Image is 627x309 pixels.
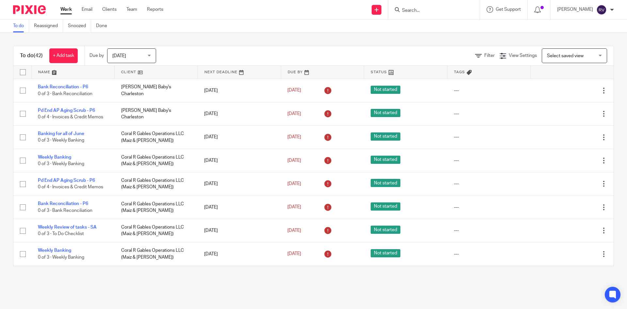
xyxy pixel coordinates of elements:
[198,266,281,292] td: [DATE]
[115,79,198,102] td: [PERSON_NAME] Baby's Charleston
[401,8,460,14] input: Search
[68,20,91,32] a: Snoozed
[38,162,84,166] span: 0 of 3 · Weekly Banking
[115,172,198,196] td: Coral R Gables Operations LLC (Maiz & [PERSON_NAME])
[38,255,84,260] span: 0 of 3 · Weekly Banking
[198,79,281,102] td: [DATE]
[287,112,301,116] span: [DATE]
[38,155,71,160] a: Weekly Banking
[484,53,495,58] span: Filter
[547,54,584,58] span: Select saved view
[557,6,593,13] p: [PERSON_NAME]
[509,53,537,58] span: View Settings
[34,53,43,58] span: (42)
[371,202,400,211] span: Not started
[38,208,92,213] span: 0 of 3 · Bank Reconciliation
[198,219,281,242] td: [DATE]
[38,85,88,89] a: Bank Reconciliation - P6
[454,251,524,257] div: ---
[38,178,95,183] a: Pd End AP Aging Scrub - P6
[454,180,524,187] div: ---
[287,205,301,210] span: [DATE]
[454,70,465,74] span: Tags
[115,266,198,292] td: [PERSON_NAME] Baby's Charleston
[38,185,103,190] span: 0 of 4 · Invoices & Credit Memos
[38,201,88,206] a: Bank Reconciliation - P6
[198,102,281,125] td: [DATE]
[60,6,72,13] a: Work
[115,242,198,266] td: Coral R Gables Operations LLC (Maiz & [PERSON_NAME])
[38,232,84,236] span: 0 of 3 · To Do Checklist
[371,86,400,94] span: Not started
[115,196,198,219] td: Coral R Gables Operations LLC (Maiz & [PERSON_NAME])
[454,111,524,117] div: ---
[596,5,607,15] img: svg%3E
[115,149,198,172] td: Coral R Gables Operations LLC (Maiz & [PERSON_NAME])
[38,92,92,96] span: 0 of 3 · Bank Reconciliation
[126,6,137,13] a: Team
[198,149,281,172] td: [DATE]
[454,134,524,140] div: ---
[13,20,29,32] a: To do
[371,109,400,117] span: Not started
[49,48,78,63] a: + Add task
[112,54,126,58] span: [DATE]
[287,181,301,186] span: [DATE]
[38,115,103,119] span: 0 of 4 · Invoices & Credit Memos
[198,172,281,196] td: [DATE]
[371,226,400,234] span: Not started
[115,126,198,149] td: Coral R Gables Operations LLC (Maiz & [PERSON_NAME])
[82,6,92,13] a: Email
[102,6,117,13] a: Clients
[287,158,301,163] span: [DATE]
[454,157,524,164] div: ---
[454,227,524,234] div: ---
[371,179,400,187] span: Not started
[371,249,400,257] span: Not started
[454,204,524,211] div: ---
[371,156,400,164] span: Not started
[287,135,301,139] span: [DATE]
[287,228,301,233] span: [DATE]
[38,131,84,136] a: Banking for all of June
[38,108,95,113] a: Pd End AP Aging Scrub - P6
[38,138,84,143] span: 0 of 3 · Weekly Banking
[13,5,46,14] img: Pixie
[371,132,400,141] span: Not started
[38,225,97,230] a: Weekly Review of tasks - SA
[89,52,104,59] p: Due by
[287,251,301,256] span: [DATE]
[198,126,281,149] td: [DATE]
[115,219,198,242] td: Coral R Gables Operations LLC (Maiz & [PERSON_NAME])
[287,88,301,93] span: [DATE]
[115,102,198,125] td: [PERSON_NAME] Baby's Charleston
[38,248,71,253] a: Weekly Banking
[34,20,63,32] a: Reassigned
[496,7,521,12] span: Get Support
[96,20,112,32] a: Done
[198,242,281,266] td: [DATE]
[20,52,43,59] h1: To do
[454,87,524,94] div: ---
[198,196,281,219] td: [DATE]
[147,6,163,13] a: Reports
